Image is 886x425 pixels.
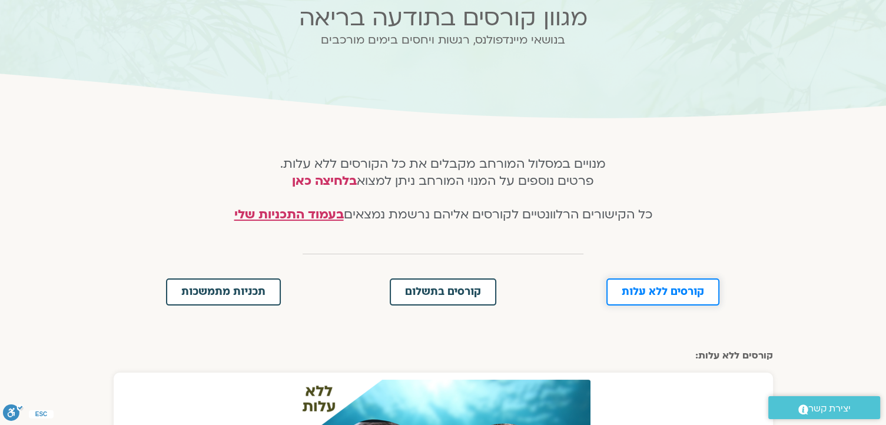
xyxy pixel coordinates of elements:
a: קורסים ללא עלות [606,278,719,306]
a: בלחיצה כאן [292,172,357,190]
span: קורסים בתשלום [405,287,481,297]
h2: קורסים ללא עלות: [114,350,773,361]
a: בעמוד התכניות שלי [234,206,344,223]
h2: מגוון קורסים בתודעה בריאה [213,5,674,31]
h2: בנושאי מיינדפולנס, רגשות ויחסים בימים מורכבים [213,34,674,47]
span: תכניות מתמשכות [181,287,266,297]
h4: מנויים במסלול המורחב מקבלים את כל הקורסים ללא עלות. פרטים נוספים על המנוי המורחב ניתן למצוא כל הק... [220,156,666,224]
span: יצירת קשר [808,401,851,417]
span: קורסים ללא עלות [622,287,704,297]
a: קורסים בתשלום [390,278,496,306]
a: יצירת קשר [768,396,880,419]
a: תכניות מתמשכות [166,278,281,306]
